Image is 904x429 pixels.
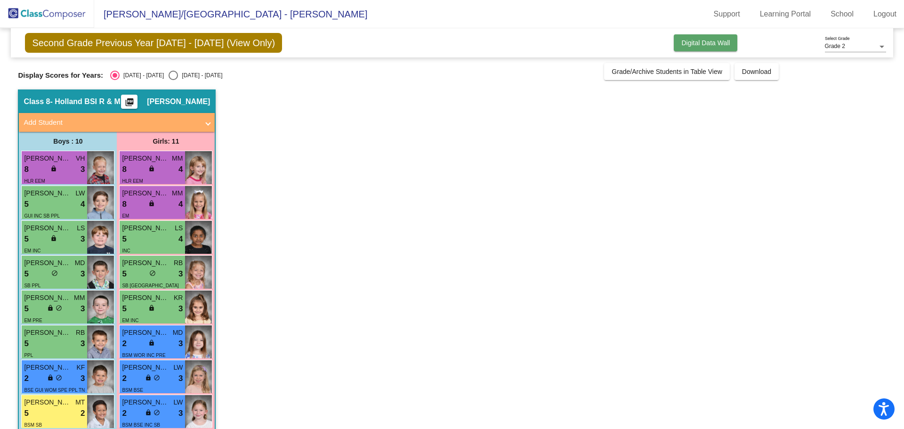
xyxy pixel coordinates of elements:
span: LS [175,223,183,233]
span: 5 [24,407,28,420]
span: KF [77,363,85,372]
span: 2 [24,372,28,385]
span: [PERSON_NAME] [24,154,71,163]
span: 8 [122,163,126,176]
span: RB [76,328,85,338]
span: [PERSON_NAME] [24,397,71,407]
span: MM [172,154,183,163]
span: Digital Data Wall [681,39,730,47]
span: 3 [178,268,183,280]
span: Download [742,68,771,75]
span: lock [148,340,155,346]
span: lock [145,374,152,381]
span: BSE GUI WOM SPE PPL TN [24,388,85,393]
span: 5 [24,233,28,245]
span: 4 [178,163,183,176]
div: Girls: 11 [117,132,215,151]
span: 5 [122,233,126,245]
span: 5 [24,338,28,350]
span: lock [145,409,152,416]
span: SB PPL [24,283,40,288]
span: - Holland BSI R & M [50,97,120,106]
mat-expansion-panel-header: Add Student [19,113,215,132]
mat-icon: picture_as_pdf [124,97,135,111]
div: [DATE] - [DATE] [120,71,164,80]
a: School [823,7,861,22]
span: SB [GEOGRAPHIC_DATA] [122,283,178,288]
span: 3 [81,372,85,385]
span: 8 [122,198,126,210]
span: Second Grade Previous Year [DATE] - [DATE] (View Only) [25,33,282,53]
span: lock [148,200,155,207]
span: [PERSON_NAME] [24,223,71,233]
span: Display Scores for Years: [18,71,103,80]
a: Learning Portal [752,7,819,22]
span: [PERSON_NAME] [122,154,169,163]
span: [PERSON_NAME] [122,293,169,303]
span: lock [148,165,155,172]
div: Boys : 10 [19,132,117,151]
span: 3 [81,303,85,315]
span: INC [122,248,130,253]
span: [PERSON_NAME] [24,258,71,268]
span: lock [47,305,54,311]
span: do_not_disturb_alt [153,409,160,416]
span: EM [122,213,129,219]
span: 5 [24,303,28,315]
span: MM [172,188,183,198]
span: 2 [122,338,126,350]
span: do_not_disturb_alt [56,374,62,381]
span: do_not_disturb_alt [51,270,58,276]
a: Logout [866,7,904,22]
span: 3 [178,303,183,315]
span: 4 [178,233,183,245]
span: GUI INC SB PPL [24,213,60,219]
span: [PERSON_NAME] [122,363,169,372]
span: 5 [24,198,28,210]
span: [PERSON_NAME] [24,188,71,198]
span: 3 [178,372,183,385]
span: RB [174,258,183,268]
span: lock [47,374,54,381]
a: Support [706,7,748,22]
span: [PERSON_NAME] [122,223,169,233]
span: [PERSON_NAME] [122,188,169,198]
span: 3 [178,338,183,350]
span: MD [173,328,183,338]
span: 3 [81,268,85,280]
span: EM INC [24,248,40,253]
span: lock [50,165,57,172]
span: MT [75,397,85,407]
mat-panel-title: Add Student [24,117,199,128]
button: Download [734,63,779,80]
span: [PERSON_NAME] [24,363,71,372]
span: Grade 2 [825,43,845,49]
span: [PERSON_NAME] [24,328,71,338]
span: HLR EEM [122,178,143,184]
span: [PERSON_NAME] [147,97,210,106]
span: 5 [122,268,126,280]
span: 3 [81,233,85,245]
span: EM PRE [GEOGRAPHIC_DATA] [24,318,73,333]
span: 8 [24,163,28,176]
span: 2 [122,372,126,385]
span: [PERSON_NAME] [122,397,169,407]
span: LW [75,188,85,198]
span: 3 [81,338,85,350]
span: 4 [81,198,85,210]
span: 3 [81,163,85,176]
span: [PERSON_NAME] [122,328,169,338]
span: do_not_disturb_alt [149,270,156,276]
span: [PERSON_NAME]/[GEOGRAPHIC_DATA] - [PERSON_NAME] [94,7,367,22]
span: BSM BSE INC SB [122,422,160,428]
span: KR [174,293,183,303]
span: PPL [24,353,33,358]
span: BSM BSE [122,388,143,393]
span: Grade/Archive Students in Table View [612,68,722,75]
span: 2 [122,407,126,420]
span: 3 [178,407,183,420]
span: 5 [122,303,126,315]
span: BSM WOR INC PRE [122,353,165,358]
span: [PERSON_NAME] [122,258,169,268]
button: Digital Data Wall [674,34,737,51]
